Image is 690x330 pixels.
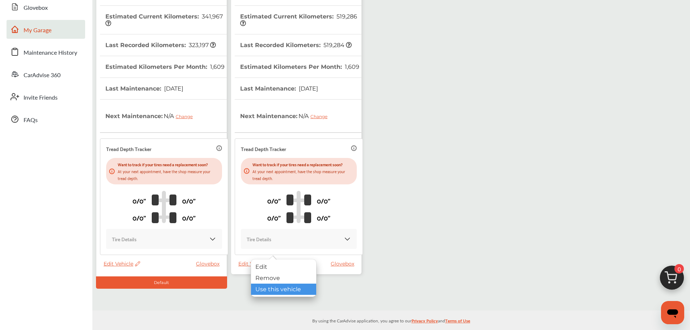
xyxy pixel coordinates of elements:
span: 519,286 [240,13,359,27]
img: cart_icon.3d0951e8.svg [655,262,689,297]
a: Privacy Policy [411,317,438,328]
span: 519,284 [322,42,352,49]
span: 323,197 [188,42,216,49]
a: Glovebox [331,260,358,267]
span: CarAdvise 360 [24,71,60,80]
th: Estimated Kilometers Per Month : [240,56,359,78]
p: At your next appointment, have the shop measure your tread depth. [118,168,219,181]
th: Estimated Current Kilometers : [240,6,363,34]
span: FAQs [24,116,38,125]
a: Maintenance History [7,42,85,61]
span: 341,967 [105,13,224,27]
div: Edit [251,261,316,272]
p: Tread Depth Tracker [106,145,151,153]
th: Estimated Current Kilometers : [105,6,228,34]
p: By using the CarAdvise application, you agree to our and [92,317,690,324]
img: tire_track_logo.b900bcbc.svg [287,191,311,223]
span: N/A [163,107,198,125]
a: My Garage [7,20,85,39]
div: Change [176,114,196,119]
span: 0 [674,264,684,273]
div: Remove [251,272,316,284]
p: 0/0" [267,195,281,206]
span: Invite Friends [24,93,58,103]
a: Glovebox [196,260,223,267]
th: Last Maintenance : [240,78,318,99]
p: 0/0" [182,212,196,223]
span: [DATE] [298,85,318,92]
th: Last Recorded Kilometers : [240,34,352,56]
span: Glovebox [24,3,48,13]
div: Default [96,276,227,289]
span: 1,609 [209,63,225,70]
span: Maintenance History [24,48,77,58]
a: FAQs [7,110,85,129]
p: Tread Depth Tracker [241,145,286,153]
p: 0/0" [267,212,281,223]
span: Edit Vehicle [238,260,275,267]
span: 1,609 [344,63,359,70]
th: Next Maintenance : [240,100,333,132]
span: Edit Vehicle [104,260,140,267]
p: 0/0" [317,212,330,223]
span: N/A [297,107,333,125]
th: Last Maintenance : [105,78,183,99]
a: Invite Friends [7,87,85,106]
p: At your next appointment, have the shop measure your tread depth. [252,168,354,181]
img: KOKaJQAAAABJRU5ErkJggg== [209,235,216,243]
p: 0/0" [182,195,196,206]
p: 0/0" [317,195,330,206]
p: Tire Details [112,235,137,243]
a: Terms of Use [445,317,470,328]
a: CarAdvise 360 [7,65,85,84]
img: tire_track_logo.b900bcbc.svg [152,191,176,223]
div: Change [310,114,331,119]
p: 0/0" [133,195,146,206]
p: Want to track if your tires need a replacement soon? [252,161,354,168]
p: Tire Details [247,235,271,243]
iframe: Button to launch messaging window [661,301,684,324]
div: Use this vehicle [251,284,316,295]
th: Next Maintenance : [105,100,198,132]
span: [DATE] [163,85,183,92]
p: Want to track if your tires need a replacement soon? [118,161,219,168]
th: Last Recorded Kilometers : [105,34,216,56]
p: 0/0" [133,212,146,223]
img: KOKaJQAAAABJRU5ErkJggg== [344,235,351,243]
span: My Garage [24,26,51,35]
th: Estimated Kilometers Per Month : [105,56,225,78]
